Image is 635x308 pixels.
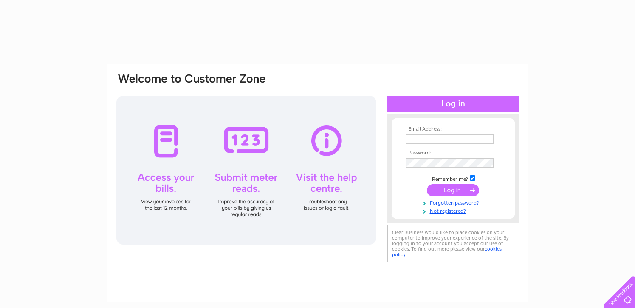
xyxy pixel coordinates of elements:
a: Forgotten password? [406,198,502,206]
th: Email Address: [404,126,502,132]
a: Not registered? [406,206,502,214]
a: cookies policy [392,246,502,257]
input: Submit [427,184,479,196]
td: Remember me? [404,174,502,183]
th: Password: [404,150,502,156]
div: Clear Business would like to place cookies on your computer to improve your experience of the sit... [387,225,519,262]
